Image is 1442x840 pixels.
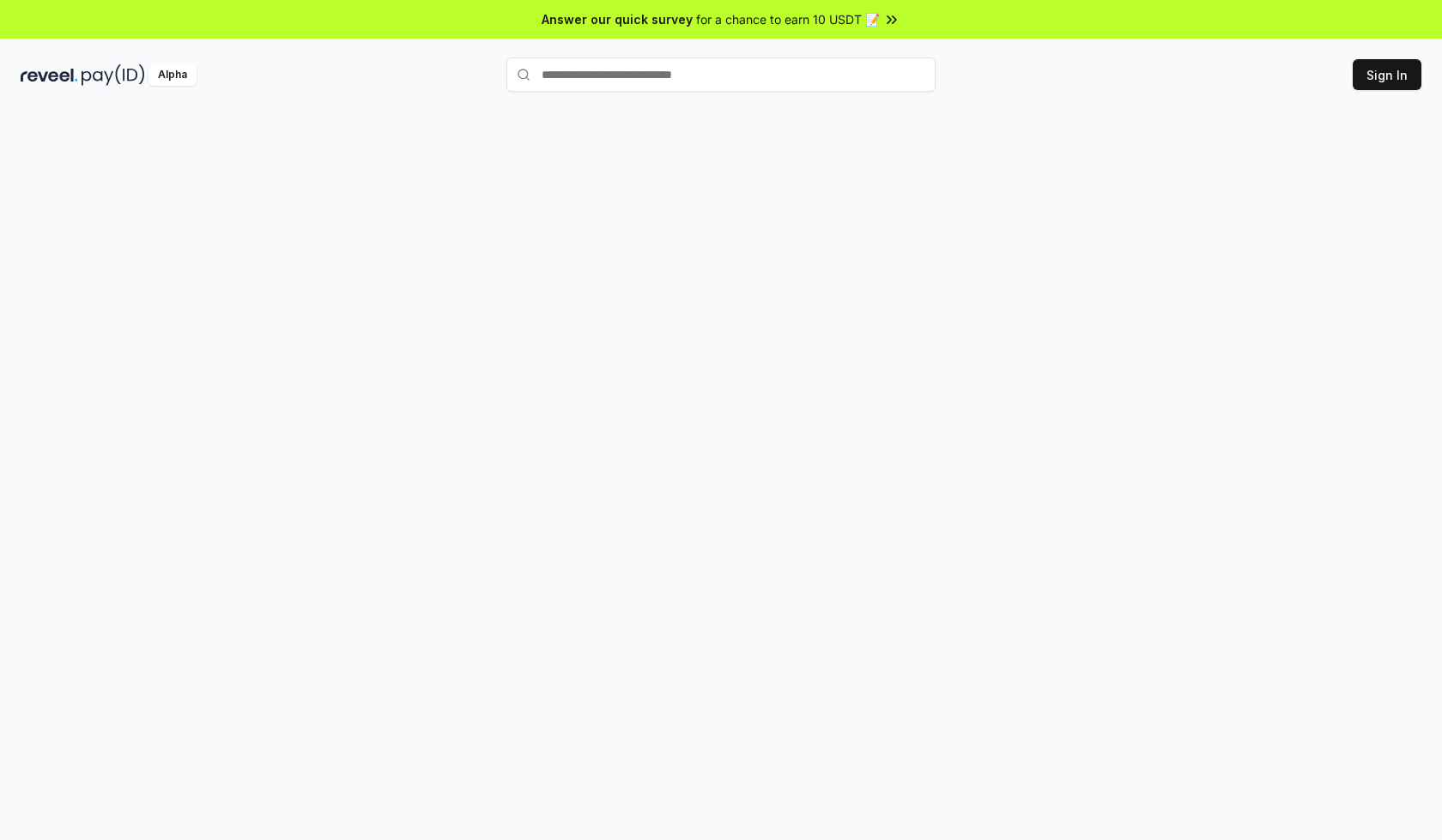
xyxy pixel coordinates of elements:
[148,64,197,86] div: Alpha
[696,10,880,28] span: for a chance to earn 10 USDT 📝
[82,64,145,86] img: pay_id
[21,64,78,86] img: reveel_dark
[542,10,693,28] span: Answer our quick survey
[1353,59,1421,90] button: Sign In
